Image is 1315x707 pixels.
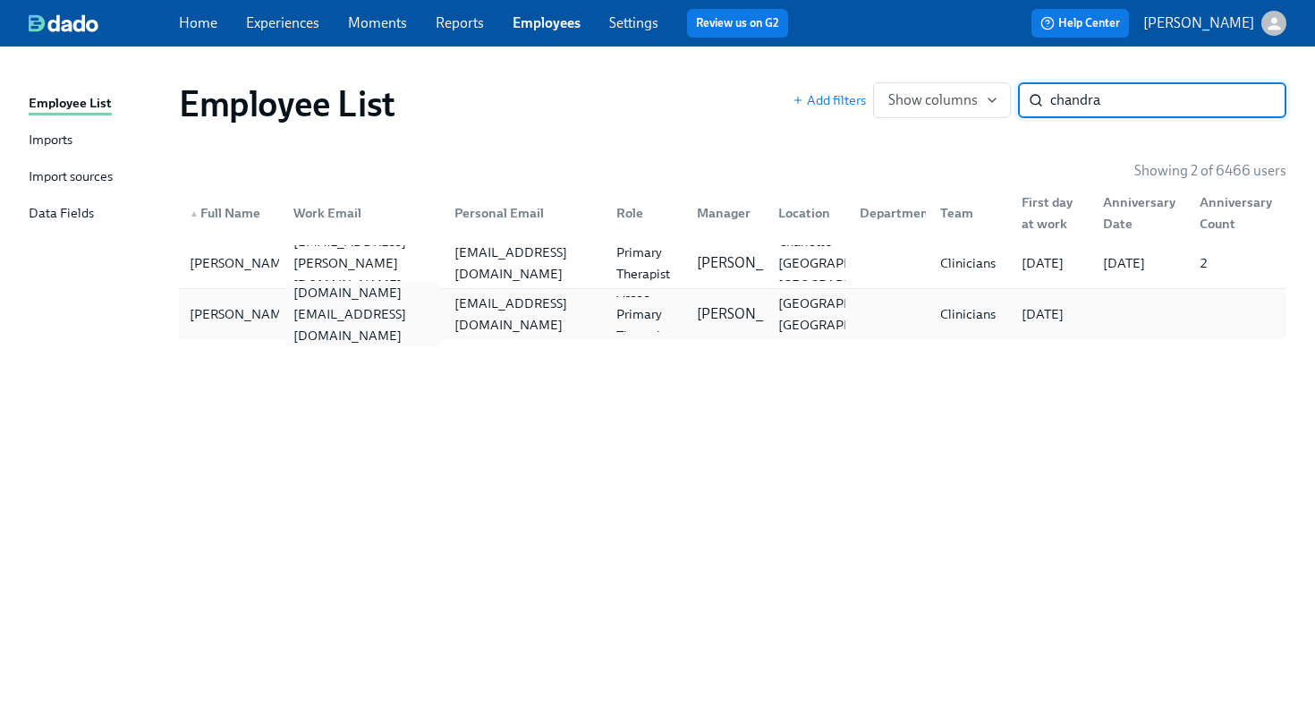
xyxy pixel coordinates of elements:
[179,238,1286,288] div: [PERSON_NAME][EMAIL_ADDRESS][PERSON_NAME][DOMAIN_NAME][EMAIL_ADDRESS][DOMAIN_NAME]Primary Therapi...
[933,202,1007,224] div: Team
[609,14,658,31] a: Settings
[1192,252,1283,274] div: 2
[447,293,602,336] div: [EMAIL_ADDRESS][DOMAIN_NAME]
[771,202,845,224] div: Location
[888,91,996,109] span: Show columns
[609,242,683,285] div: Primary Therapist
[609,282,683,346] div: Assoc Primary Therapist
[933,252,1007,274] div: Clinicians
[286,231,441,295] div: [EMAIL_ADDRESS][PERSON_NAME][DOMAIN_NAME]
[1096,192,1186,234] div: Anniversary Date
[687,9,788,38] button: Review us on G2
[29,203,94,226] div: Data Fields
[179,238,1286,289] a: [PERSON_NAME][EMAIL_ADDRESS][PERSON_NAME][DOMAIN_NAME][EMAIL_ADDRESS][DOMAIN_NAME]Primary Therapi...
[696,14,779,32] a: Review us on G2
[845,195,927,231] div: Department
[1050,82,1286,118] input: Search by name
[182,202,279,224] div: Full Name
[29,130,72,152] div: Imports
[29,166,165,189] a: Import sources
[348,14,407,31] a: Moments
[1007,195,1089,231] div: First day at work
[286,202,441,224] div: Work Email
[29,130,165,152] a: Imports
[29,14,98,32] img: dado
[1014,252,1089,274] div: [DATE]
[1040,14,1120,32] span: Help Center
[933,303,1007,325] div: Clinicians
[179,289,1286,339] a: [PERSON_NAME][DOMAIN_NAME][EMAIL_ADDRESS][DOMAIN_NAME][EMAIL_ADDRESS][DOMAIN_NAME]Assoc Primary T...
[602,195,683,231] div: Role
[29,93,112,115] div: Employee List
[764,195,845,231] div: Location
[697,253,808,273] p: [PERSON_NAME]
[1143,13,1254,33] p: [PERSON_NAME]
[1014,192,1089,234] div: First day at work
[1134,161,1286,181] p: Showing 2 of 6466 users
[697,304,808,324] p: [PERSON_NAME]
[683,195,764,231] div: Manager
[873,82,1011,118] button: Show columns
[29,14,179,32] a: dado
[440,195,602,231] div: Personal Email
[1143,11,1286,36] button: [PERSON_NAME]
[279,195,441,231] div: Work Email
[447,202,602,224] div: Personal Email
[1014,303,1089,325] div: [DATE]
[182,195,279,231] div: ▲Full Name
[29,166,113,189] div: Import sources
[1185,195,1283,231] div: Anniversary Count
[793,91,866,109] button: Add filters
[182,303,301,325] div: [PERSON_NAME]
[1031,9,1129,38] button: Help Center
[926,195,1007,231] div: Team
[29,203,165,226] a: Data Fields
[1096,252,1186,274] div: [DATE]
[190,209,199,218] span: ▲
[179,82,395,125] h1: Employee List
[1192,192,1283,234] div: Anniversary Count
[690,202,764,224] div: Manager
[513,14,581,31] a: Employees
[29,93,165,115] a: Employee List
[609,202,683,224] div: Role
[771,231,917,295] div: Charlotte [GEOGRAPHIC_DATA] [GEOGRAPHIC_DATA]
[436,14,484,31] a: Reports
[246,14,319,31] a: Experiences
[179,14,217,31] a: Home
[182,252,301,274] div: [PERSON_NAME]
[1089,195,1186,231] div: Anniversary Date
[286,282,441,346] div: [DOMAIN_NAME][EMAIL_ADDRESS][DOMAIN_NAME]
[771,271,917,357] div: [US_STATE][GEOGRAPHIC_DATA] [GEOGRAPHIC_DATA] [GEOGRAPHIC_DATA]
[447,242,602,285] div: [EMAIL_ADDRESS][DOMAIN_NAME]
[853,202,941,224] div: Department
